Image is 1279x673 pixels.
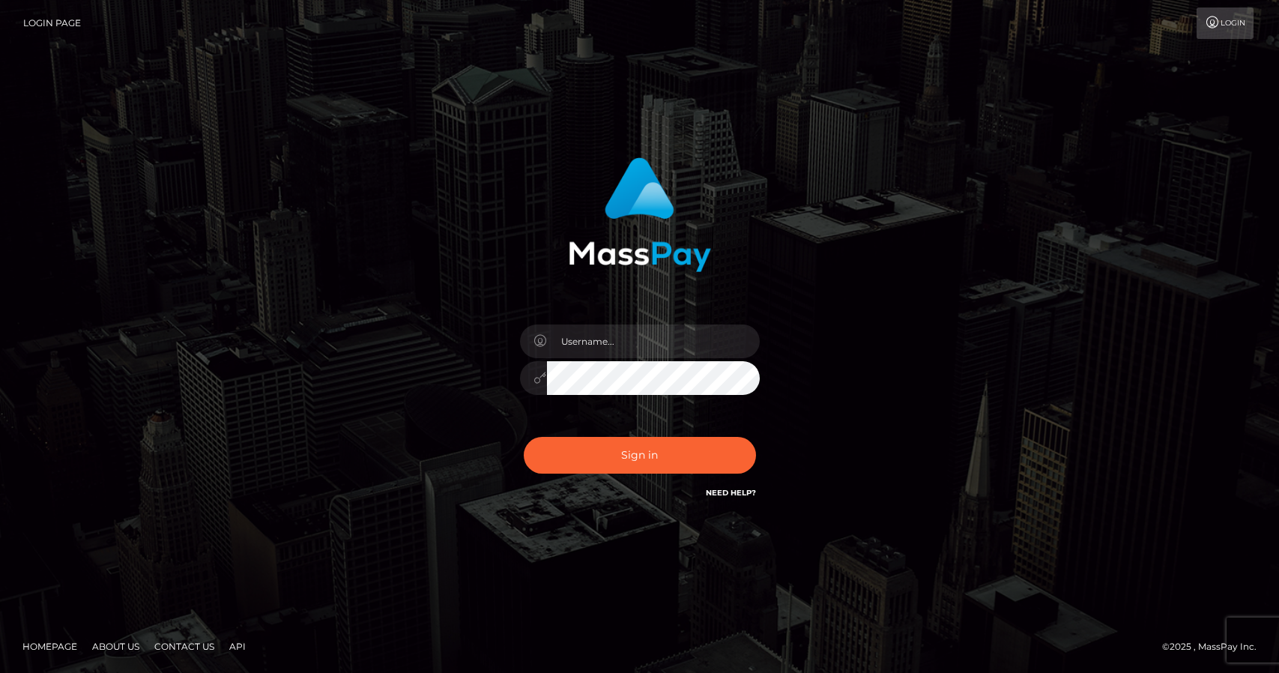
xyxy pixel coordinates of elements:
[23,7,81,39] a: Login Page
[547,325,760,358] input: Username...
[569,157,711,272] img: MassPay Login
[148,635,220,658] a: Contact Us
[86,635,145,658] a: About Us
[16,635,83,658] a: Homepage
[223,635,252,658] a: API
[706,488,756,498] a: Need Help?
[1197,7,1254,39] a: Login
[524,437,756,474] button: Sign in
[1162,639,1268,655] div: © 2025 , MassPay Inc.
